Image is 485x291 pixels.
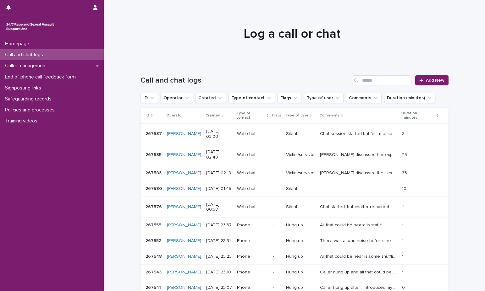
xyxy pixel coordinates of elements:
[3,74,81,80] p: End of phone call feedback form
[273,254,281,259] p: -
[237,204,268,210] p: Web chat
[161,93,193,103] button: Operator
[320,203,398,210] p: Chat started, but chatter remained silent and chose to end the chat
[273,238,281,244] p: -
[146,237,163,244] p: 267552
[206,186,232,191] p: [DATE] 01:45
[146,268,163,275] p: 267543
[402,169,408,176] p: 33
[286,238,315,244] p: Hung up
[278,93,301,103] button: Flags
[286,152,315,158] p: Victim/survivor
[402,237,405,244] p: 1
[237,131,268,137] p: Web chat
[237,270,268,275] p: Phone
[273,270,281,275] p: -
[286,254,315,259] p: Hung up
[141,249,449,264] tr: 267548267548 [PERSON_NAME] [DATE] 23:23Phone-Hung upAll that could be hear is some shuffling and ...
[346,93,382,103] button: Comments
[141,218,449,233] tr: 267555267555 [PERSON_NAME] [DATE] 23:37Phone-Hung upAll that could be heard is staticAll that cou...
[146,253,163,259] p: 267548
[286,223,315,228] p: Hung up
[237,238,268,244] p: Phone
[138,26,446,41] h1: Log a call or chat
[206,202,232,213] p: [DATE] 00:58
[320,237,398,244] p: There was a loud noise before the caller hung up
[167,254,201,259] a: [PERSON_NAME]
[402,130,406,137] p: 3
[146,112,149,119] p: ID
[237,170,268,176] p: Web chat
[141,264,449,280] tr: 267543267543 [PERSON_NAME] [DATE] 23:10Phone-Hung upCaller hung up and all that could be heard wa...
[206,270,232,275] p: [DATE] 23:10
[167,204,201,210] a: [PERSON_NAME]
[167,186,201,191] a: [PERSON_NAME]
[167,238,201,244] a: [PERSON_NAME]
[236,110,265,121] p: Type of contact
[273,152,281,158] p: -
[273,285,281,290] p: -
[3,118,42,124] p: Training videos
[286,170,315,176] p: Victim/survivor
[273,170,281,176] p: -
[237,254,268,259] p: Phone
[206,285,232,290] p: [DATE] 23:07
[426,78,444,83] span: Add New
[352,75,411,85] input: Search
[402,268,405,275] p: 1
[319,112,339,119] p: Comments
[167,285,201,290] a: [PERSON_NAME]
[286,204,315,210] p: Silent
[141,93,158,103] button: ID
[141,165,449,181] tr: 267583267583 [PERSON_NAME] [DATE] 02:18Web chat-Victim/survivor[PERSON_NAME] discussed their expe...
[146,185,163,191] p: 267580
[3,41,34,47] p: Homepage
[141,144,449,165] tr: 267585267585 [PERSON_NAME] [DATE] 02:49Web chat-Victim/survivor[PERSON_NAME] discussed her experi...
[206,170,232,176] p: [DATE] 02:18
[3,85,46,91] p: Signposting links
[141,123,449,144] tr: 267587267587 [PERSON_NAME] [DATE] 03:00Web chat-SilentChat session started but first message rema...
[286,285,315,290] p: Hung up
[237,285,268,290] p: Phone
[273,204,281,210] p: -
[402,253,405,259] p: 1
[167,223,201,228] a: [PERSON_NAME]
[401,110,435,121] p: Duration (minutes)
[146,151,163,158] p: 267585
[196,93,226,103] button: Created
[320,185,322,191] p: -
[320,130,398,137] p: Chat session started but first message remained "Pending"
[237,223,268,228] p: Phone
[146,130,163,137] p: 267587
[285,112,308,119] p: Type of user
[320,169,398,176] p: Kali discussed their experience of SV and sought clarification around their experience. Kali then...
[320,253,398,259] p: All that could be hear is some shuffling and a cough before the caller hung up
[272,112,282,119] p: Flags
[402,151,408,158] p: 25
[167,270,201,275] a: [PERSON_NAME]
[402,221,405,228] p: 1
[206,149,232,160] p: [DATE] 02:49
[273,223,281,228] p: -
[320,221,383,228] p: All that could be heard is static
[384,93,435,103] button: Duration (minutes)
[415,75,448,85] a: Add New
[286,270,315,275] p: Hung up
[146,221,163,228] p: 267555
[402,185,408,191] p: 10
[3,96,57,102] p: Safeguarding records
[229,93,275,103] button: Type of contact
[146,284,162,290] p: 267541
[3,107,60,113] p: Policies and processes
[237,152,268,158] p: Web chat
[206,129,232,139] p: [DATE] 03:00
[304,93,344,103] button: Type of user
[146,169,163,176] p: 267583
[206,254,232,259] p: [DATE] 23:23
[3,63,52,69] p: Caller management
[273,131,281,137] p: -
[286,131,315,137] p: Silent
[141,181,449,197] tr: 267580267580 [PERSON_NAME] [DATE] 01:45Web chat-Silent-- 1010
[5,20,55,33] img: rhQMoQhaT3yELyF149Cw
